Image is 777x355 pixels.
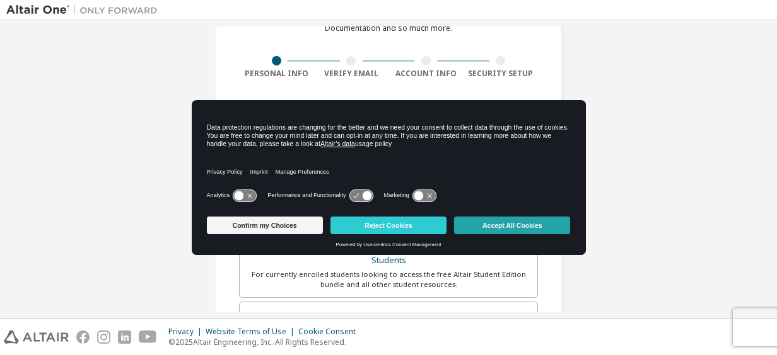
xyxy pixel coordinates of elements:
div: Cookie Consent [298,327,363,337]
img: Altair One [6,4,164,16]
div: Verify Email [314,69,389,79]
div: Privacy [168,327,206,337]
p: © 2025 Altair Engineering, Inc. All Rights Reserved. [168,337,363,347]
div: Students [247,252,530,269]
img: instagram.svg [97,330,110,344]
div: Account Info [389,69,464,79]
img: youtube.svg [139,330,157,344]
div: Personal Info [239,69,314,79]
div: Faculty [247,310,530,327]
div: For currently enrolled students looking to access the free Altair Student Edition bundle and all ... [247,269,530,290]
img: altair_logo.svg [4,330,69,344]
div: Security Setup [464,69,539,79]
img: facebook.svg [76,330,90,344]
img: linkedin.svg [118,330,131,344]
div: Website Terms of Use [206,327,298,337]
